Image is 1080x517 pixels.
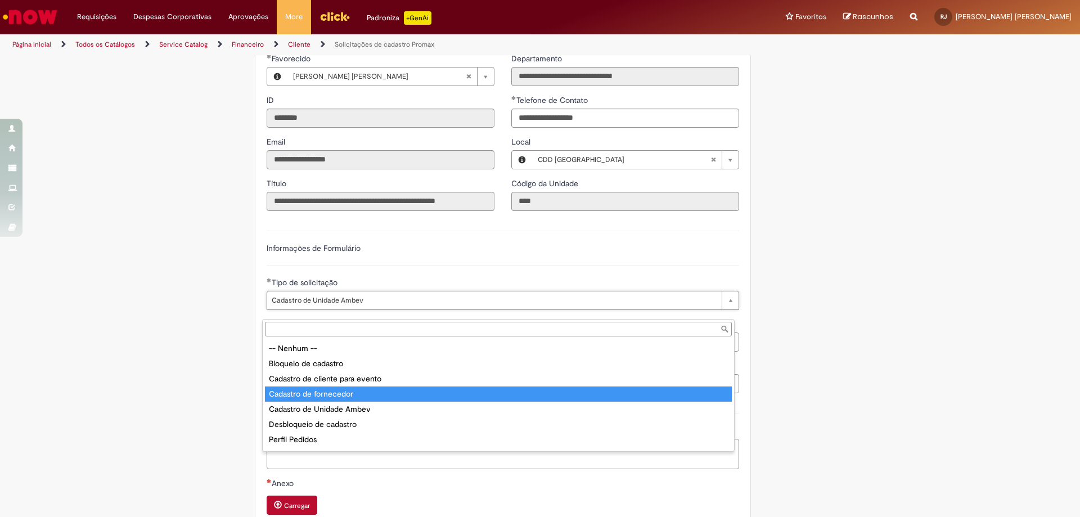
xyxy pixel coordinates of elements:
div: Cadastro de cliente para evento [265,371,732,386]
div: Cadastro de Unidade Ambev [265,402,732,417]
div: Bloqueio de cadastro [265,356,732,371]
ul: Tipo de solicitação [263,339,734,451]
div: Cadastro de fornecedor [265,386,732,402]
div: Reativação de Cadastro de Clientes Promax [265,447,732,462]
div: -- Nenhum -- [265,341,732,356]
div: Perfil Pedidos [265,432,732,447]
div: Desbloqueio de cadastro [265,417,732,432]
